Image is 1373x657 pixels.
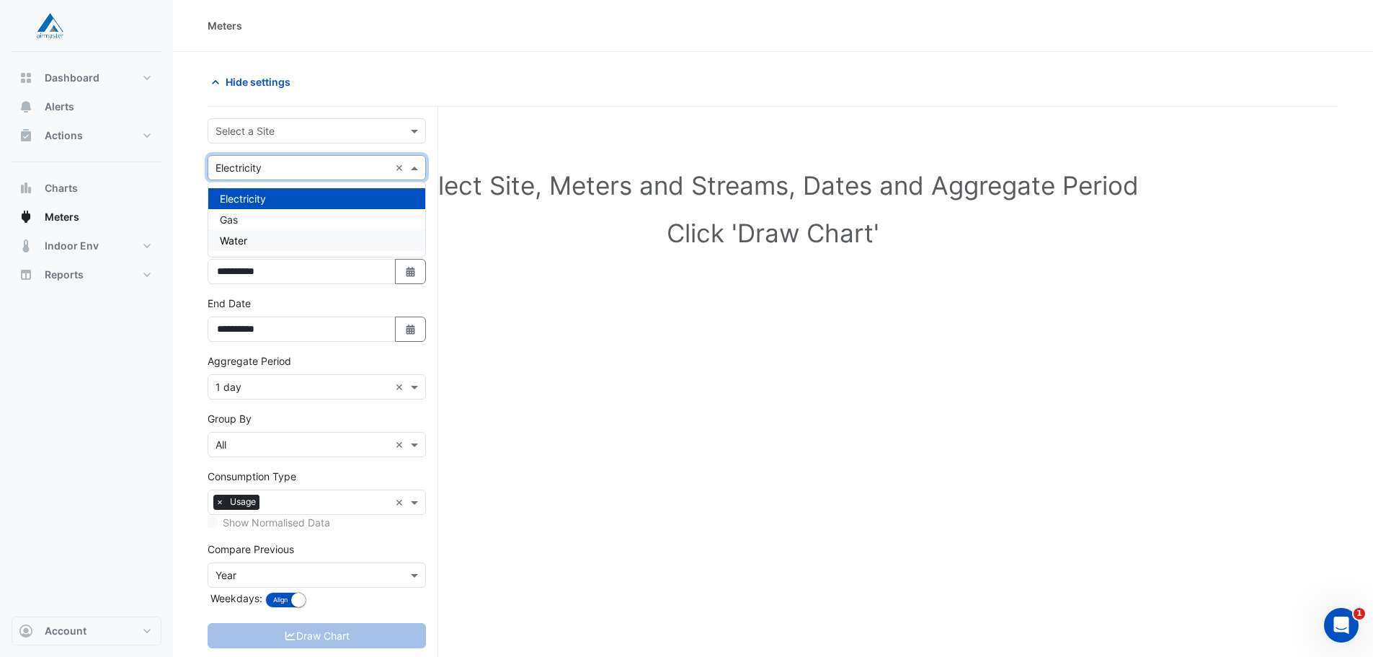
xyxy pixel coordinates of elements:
button: Actions [12,121,161,150]
app-icon: Meters [19,210,33,224]
span: Meters [45,210,79,224]
label: Weekdays: [208,591,262,606]
div: Select meters or streams to enable normalisation [208,515,426,530]
app-icon: Dashboard [19,71,33,85]
img: Company Logo [17,12,82,40]
fa-icon: Select Date [404,323,417,335]
button: Account [12,617,161,645]
button: Alerts [12,92,161,121]
app-icon: Indoor Env [19,239,33,253]
span: Dashboard [45,71,99,85]
ng-dropdown-panel: Options list [208,182,426,257]
app-icon: Charts [19,181,33,195]
button: Indoor Env [12,232,161,260]
span: Electricity [220,193,266,205]
span: × [213,495,226,509]
h1: Click 'Draw Chart' [231,218,1315,248]
span: Gas [220,213,238,226]
button: Reports [12,260,161,289]
app-icon: Reports [19,268,33,282]
h1: Select Site, Meters and Streams, Dates and Aggregate Period [231,170,1315,200]
span: Indoor Env [45,239,99,253]
span: Clear [395,495,407,510]
label: Aggregate Period [208,353,291,369]
span: Hide settings [226,74,290,89]
span: Clear [395,379,407,394]
button: Dashboard [12,63,161,92]
div: Meters [208,18,242,33]
span: Reports [45,268,84,282]
span: Alerts [45,100,74,114]
span: Account [45,624,86,638]
label: Show Normalised Data [223,515,330,530]
app-icon: Alerts [19,100,33,114]
span: Water [220,234,247,247]
span: Actions [45,128,83,143]
label: Compare Previous [208,542,294,557]
label: End Date [208,296,251,311]
button: Charts [12,174,161,203]
label: Group By [208,411,252,426]
iframe: Intercom live chat [1324,608,1359,643]
span: 1 [1354,608,1365,619]
span: Charts [45,181,78,195]
app-icon: Actions [19,128,33,143]
span: Clear [395,437,407,452]
span: Clear [395,160,407,175]
button: Meters [12,203,161,232]
span: Usage [226,495,259,509]
label: Consumption Type [208,469,296,484]
fa-icon: Select Date [404,265,417,278]
button: Hide settings [208,69,300,94]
